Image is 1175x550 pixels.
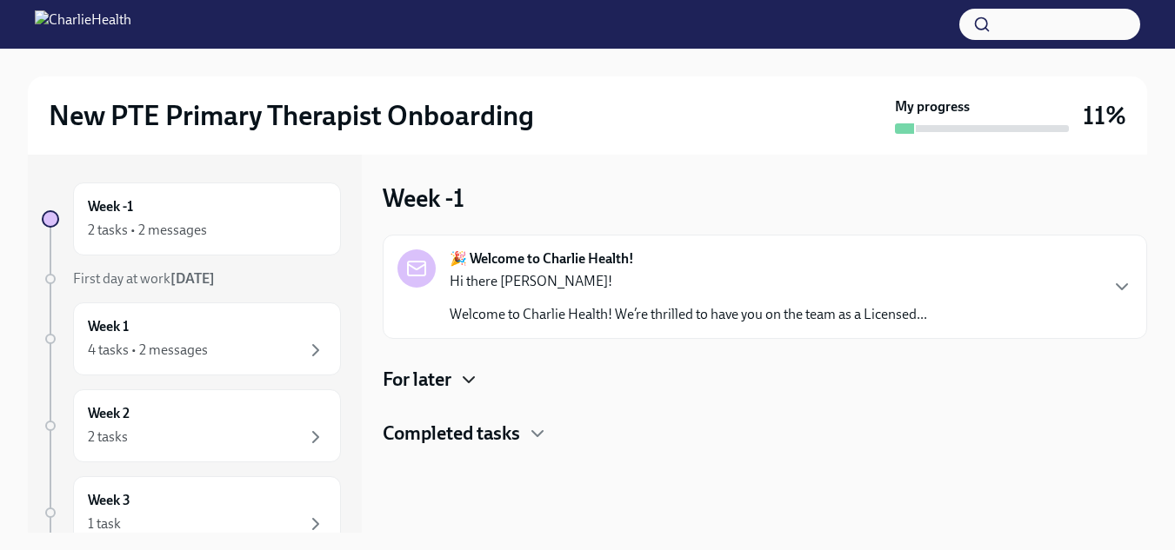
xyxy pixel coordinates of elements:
strong: [DATE] [170,270,215,287]
a: Week 22 tasks [42,389,341,462]
p: Hi there [PERSON_NAME]! [450,272,927,291]
h6: Week 3 [88,491,130,510]
div: For later [383,367,1147,393]
p: Welcome to Charlie Health! We’re thrilled to have you on the team as a Licensed... [450,305,927,324]
h4: For later [383,367,451,393]
a: Week -12 tasks • 2 messages [42,182,341,255]
div: 4 tasks • 2 messages [88,341,208,360]
h6: Week 2 [88,404,130,423]
h2: New PTE Primary Therapist Onboarding [49,98,534,133]
div: 1 task [88,514,121,533]
h4: Completed tasks [383,421,520,447]
h3: Week -1 [383,182,464,214]
h6: Week -1 [88,197,133,216]
h6: Week 1 [88,317,129,336]
div: 2 tasks • 2 messages [88,221,207,240]
strong: 🎉 Welcome to Charlie Health! [450,249,634,268]
a: Week 14 tasks • 2 messages [42,302,341,375]
strong: My progress [895,97,970,116]
div: 2 tasks [88,427,128,447]
div: Completed tasks [383,421,1147,447]
a: First day at work[DATE] [42,269,341,288]
img: CharlieHealth [35,10,131,38]
span: First day at work [73,270,215,287]
h3: 11% [1083,100,1126,131]
a: Week 31 task [42,476,341,549]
